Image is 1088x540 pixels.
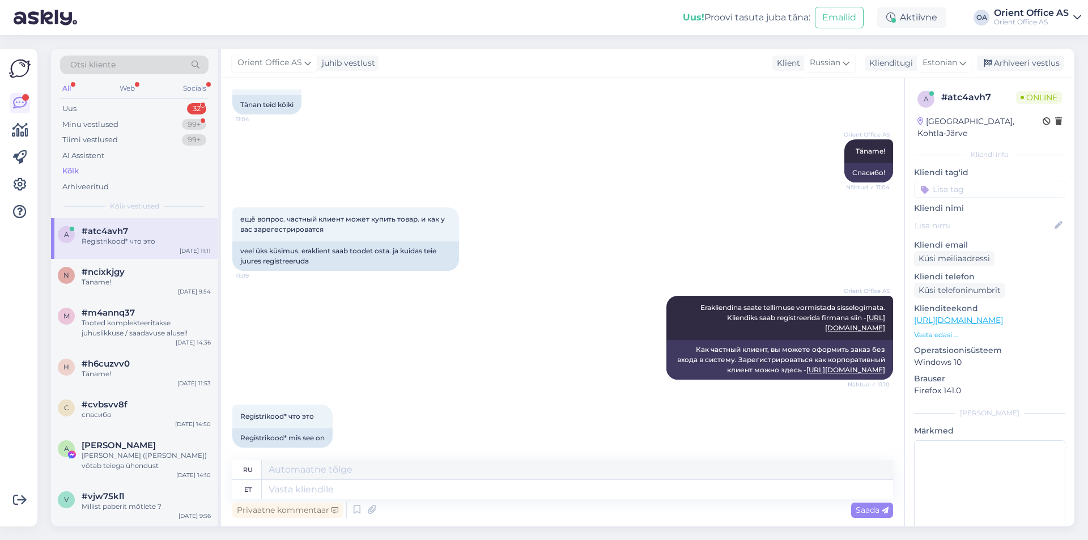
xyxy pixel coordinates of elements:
div: [PERSON_NAME] [914,408,1065,418]
span: m [63,312,70,320]
span: #vjw75kl1 [82,491,125,501]
b: Uus! [683,12,704,23]
div: 99+ [182,119,206,130]
span: c [64,403,69,412]
span: Russian [810,57,840,69]
span: Orient Office AS [844,130,890,139]
span: n [63,271,69,279]
div: All [60,81,73,96]
div: [GEOGRAPHIC_DATA], Kohtla-Järve [917,116,1043,139]
span: Registrikood* что это [240,412,314,420]
p: Kliendi tag'id [914,167,1065,178]
p: Kliendi telefon [914,271,1065,283]
a: [URL][DOMAIN_NAME] [806,365,885,374]
div: Tiimi vestlused [62,134,118,146]
div: [DATE] 14:10 [176,471,211,479]
div: Küsi telefoninumbrit [914,283,1005,298]
span: Saada [856,505,889,515]
div: OA [974,10,989,25]
div: Klient [772,57,800,69]
span: a [64,230,69,239]
div: Arhiveeritud [62,181,109,193]
div: Küsi meiliaadressi [914,251,994,266]
span: Otsi kliente [70,59,116,71]
span: Aavi Kallakas [82,440,156,450]
p: Brauser [914,373,1065,385]
input: Lisa nimi [915,219,1052,232]
span: ещё вопрос. частный клиент может купить товар. и как у вас зарегестрироватся [240,215,447,233]
div: Orient Office AS [994,18,1069,27]
div: 99+ [182,134,206,146]
div: # atc4avh7 [941,91,1016,104]
div: Registrikood* mis see on [232,428,333,448]
a: Orient Office ASOrient Office AS [994,8,1081,27]
span: Online [1016,91,1062,104]
div: Uus [62,103,76,114]
div: Registrikood* что это [82,236,211,246]
div: [DATE] 11:11 [180,246,211,255]
img: Askly Logo [9,58,31,79]
span: Orient Office AS [237,57,302,69]
div: veel üks küsimus. eraklient saab toodet osta. ja kuidas teie juures registreeruda [232,241,459,271]
span: h [63,363,69,371]
span: Nähtud ✓ 11:10 [847,380,890,389]
span: v [64,495,69,504]
div: Kõik [62,165,79,177]
div: Tänan teid kõiki [232,95,301,114]
span: 11:04 [236,115,278,124]
div: [DATE] 11:53 [177,379,211,388]
div: Proovi tasuta juba täna: [683,11,810,24]
div: [DATE] 14:50 [175,420,211,428]
div: Tooted komplekteeritakse juhuslikkuse / saadavuse alusel! [82,318,211,338]
div: ru [243,460,253,479]
span: #cvbsvv8f [82,399,127,410]
div: Kliendi info [914,150,1065,160]
div: et [244,480,252,499]
span: Kõik vestlused [110,201,159,211]
span: Täname! [856,147,885,155]
div: Как частный клиент, вы можете оформить заказ без входа в систему. Зарегистрироваться как корпорат... [666,340,893,380]
div: [DATE] 14:36 [176,338,211,347]
div: [DATE] 9:56 [178,512,211,520]
span: Estonian [923,57,957,69]
span: Orient Office AS [844,287,890,295]
div: Täname! [82,369,211,379]
div: Aktiivne [877,7,946,28]
div: Socials [181,81,209,96]
div: [DATE] 9:54 [178,287,211,296]
div: juhib vestlust [317,57,375,69]
p: Märkmed [914,425,1065,437]
p: Kliendi email [914,239,1065,251]
div: Klienditugi [865,57,913,69]
div: Web [117,81,137,96]
p: Operatsioonisüsteem [914,345,1065,356]
p: Vaata edasi ... [914,330,1065,340]
div: 32 [187,103,206,114]
div: Orient Office AS [994,8,1069,18]
span: Erakliendina saate tellimuse vormistada sisselogimata. Kliendiks saab registreerida firmana siin - [700,303,887,332]
div: Privaatne kommentaar [232,503,343,518]
div: [PERSON_NAME] ([PERSON_NAME]) võtab teiega ühendust [82,450,211,471]
span: Nähtud ✓ 11:04 [846,183,890,192]
div: Arhiveeri vestlus [977,56,1064,71]
div: Millist paberit mõtlete ? [82,501,211,512]
span: #atc4avh7 [82,226,128,236]
span: 11:09 [236,271,278,280]
p: Klienditeekond [914,303,1065,314]
span: #m4annq37 [82,308,135,318]
span: #h6cuzvv0 [82,359,130,369]
p: Windows 10 [914,356,1065,368]
div: Minu vestlused [62,119,118,130]
button: Emailid [815,7,864,28]
input: Lisa tag [914,181,1065,198]
div: Täname! [82,277,211,287]
p: Firefox 141.0 [914,385,1065,397]
span: #ncixkjgy [82,267,125,277]
span: 11:11 [236,448,278,457]
div: спасибо [82,410,211,420]
span: a [924,95,929,103]
a: [URL][DOMAIN_NAME] [914,315,1003,325]
div: AI Assistent [62,150,104,161]
span: A [64,444,69,453]
p: Kliendi nimi [914,202,1065,214]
